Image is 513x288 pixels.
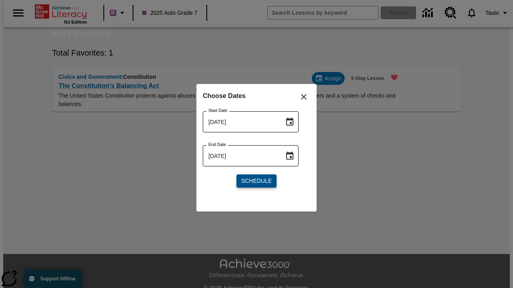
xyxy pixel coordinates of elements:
[203,145,279,166] input: MMMM-DD-YYYY
[241,177,272,185] span: Schedule
[203,90,310,102] h6: Choose Dates
[203,111,279,132] input: MMMM-DD-YYYY
[208,142,226,148] label: End Date
[236,174,277,188] button: Schedule
[282,148,298,164] button: Choose date, selected date is Sep 2, 2025
[208,108,227,114] label: Start Date
[294,87,313,106] button: Close
[203,90,310,194] div: Choose date
[282,114,298,130] button: Choose date, selected date is Sep 2, 2025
